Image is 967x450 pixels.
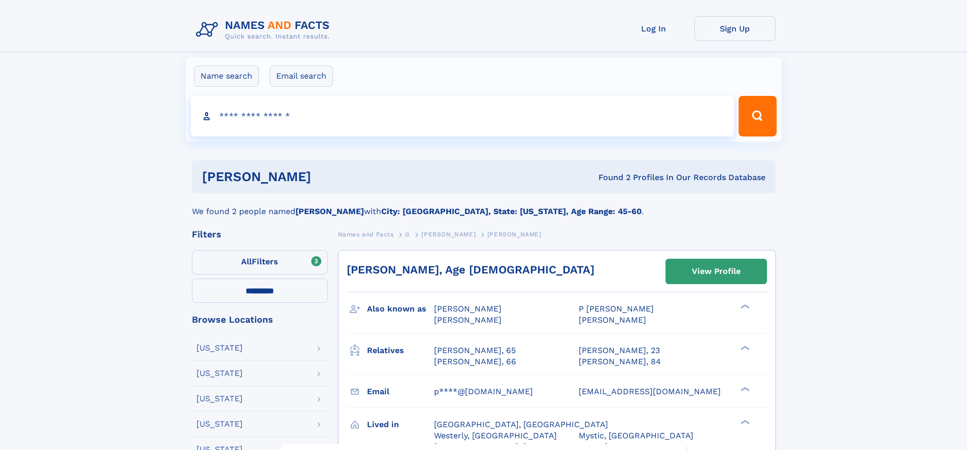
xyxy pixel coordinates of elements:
label: Name search [194,65,259,87]
a: [PERSON_NAME] [421,228,476,240]
a: [PERSON_NAME], 23 [579,345,660,356]
img: Logo Names and Facts [192,16,338,44]
input: search input [191,96,735,136]
a: Log In [613,16,694,41]
h3: Also known as [367,300,434,318]
h3: Relatives [367,342,434,359]
div: Found 2 Profiles In Our Records Database [455,172,765,183]
div: ❯ [738,303,750,310]
div: Filters [192,230,328,239]
div: [US_STATE] [196,369,243,377]
div: Browse Locations [192,315,328,324]
span: [PERSON_NAME] [434,315,502,325]
span: [GEOGRAPHIC_DATA], [GEOGRAPHIC_DATA] [434,420,608,429]
label: Email search [270,65,333,87]
span: [PERSON_NAME] [579,315,646,325]
a: [PERSON_NAME], 65 [434,345,516,356]
h3: Email [367,383,434,400]
span: [EMAIL_ADDRESS][DOMAIN_NAME] [579,387,721,396]
span: Westerly, [GEOGRAPHIC_DATA] [434,431,557,440]
div: [US_STATE] [196,395,243,403]
h3: Lived in [367,416,434,433]
div: View Profile [692,260,741,283]
a: View Profile [666,259,766,284]
b: [PERSON_NAME] [295,206,364,216]
a: Sign Up [694,16,776,41]
h1: [PERSON_NAME] [202,170,455,183]
a: [PERSON_NAME], Age [DEMOGRAPHIC_DATA] [347,263,594,276]
a: [PERSON_NAME], 84 [579,356,661,367]
span: G [405,231,410,238]
div: We found 2 people named with . [192,193,776,218]
span: [PERSON_NAME] [487,231,542,238]
div: ❯ [738,419,750,425]
span: All [241,257,252,266]
a: G [405,228,410,240]
span: [PERSON_NAME] [421,231,476,238]
div: [US_STATE] [196,420,243,428]
button: Search Button [739,96,776,136]
b: City: [GEOGRAPHIC_DATA], State: [US_STATE], Age Range: 45-60 [381,206,642,216]
span: Mystic, [GEOGRAPHIC_DATA] [579,431,693,440]
label: Filters [192,250,328,274]
a: Names and Facts [338,228,394,240]
span: P [PERSON_NAME] [579,304,654,314]
a: [PERSON_NAME], 66 [434,356,516,367]
div: ❯ [738,386,750,392]
div: [US_STATE] [196,344,243,352]
div: ❯ [738,344,750,351]
span: [PERSON_NAME] [434,304,502,314]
